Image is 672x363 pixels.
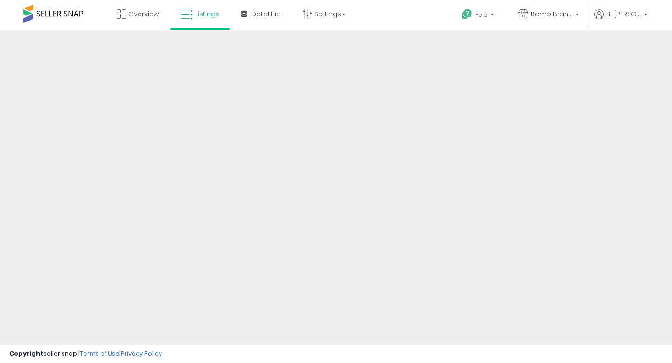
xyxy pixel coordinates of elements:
span: Help [475,11,488,19]
a: Hi [PERSON_NAME] [594,9,648,30]
span: Bomb Brands [531,9,573,19]
i: Get Help [461,8,473,20]
span: Overview [128,9,159,19]
a: Help [454,1,504,30]
a: Terms of Use [80,349,119,358]
a: Privacy Policy [121,349,162,358]
div: seller snap | | [9,349,162,358]
span: Listings [195,9,219,19]
span: DataHub [252,9,281,19]
strong: Copyright [9,349,43,358]
span: Hi [PERSON_NAME] [606,9,641,19]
